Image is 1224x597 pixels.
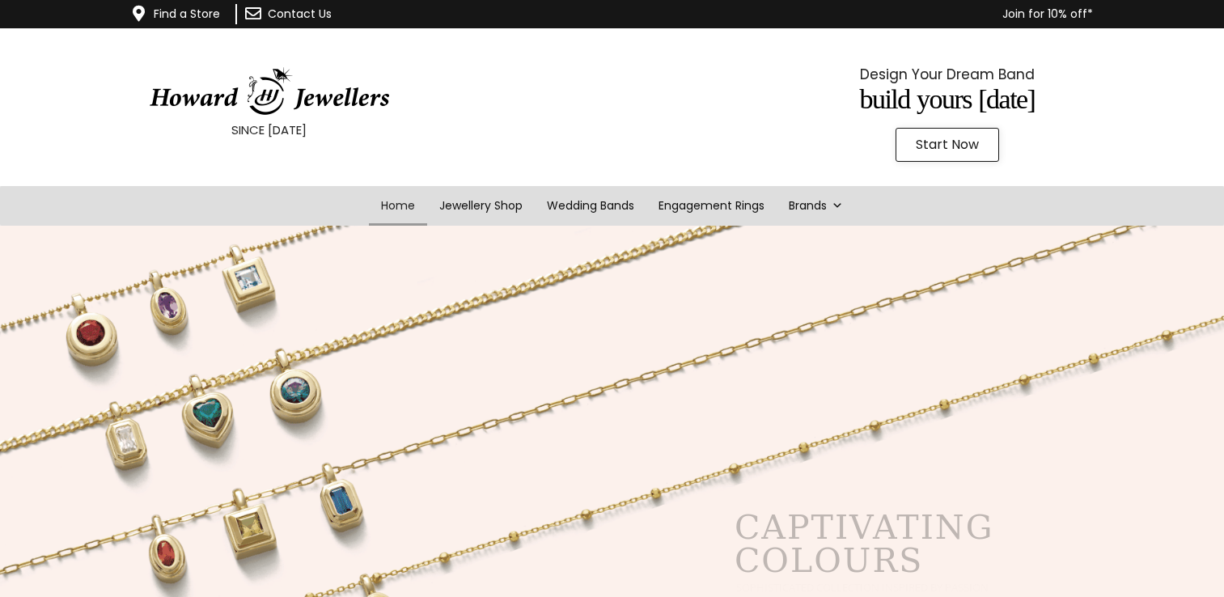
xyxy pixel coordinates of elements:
a: Find a Store [154,6,220,22]
span: Start Now [916,138,979,151]
rs-layer: captivating colours [735,511,993,578]
a: Engagement Rings [646,186,777,226]
p: Design Your Dream Band [718,62,1175,87]
img: HowardJewellersLogo-04 [148,67,391,116]
a: Start Now [896,128,999,162]
span: Build Yours [DATE] [860,84,1036,114]
a: Brands [777,186,855,226]
p: SINCE [DATE] [40,120,498,141]
a: Contact Us [268,6,332,22]
p: Join for 10% off* [426,4,1093,24]
a: Home [369,186,427,226]
a: Wedding Bands [535,186,646,226]
rs-layer: sophisticated collection inspired by passion [736,582,989,593]
a: Jewellery Shop [427,186,535,226]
